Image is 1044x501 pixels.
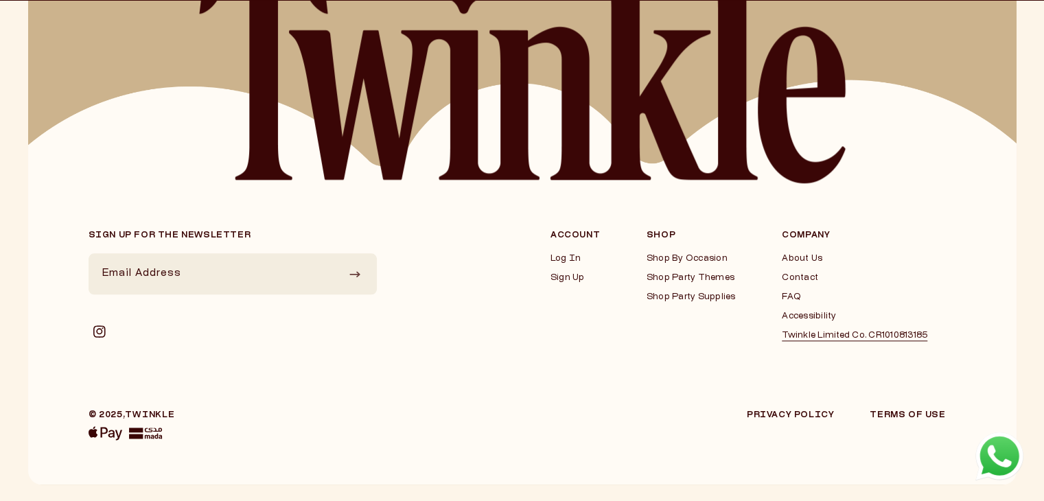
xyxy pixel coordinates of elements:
[782,253,927,264] a: About Us
[550,231,600,240] h3: Account
[89,231,377,240] h2: Sign up for the newsletter
[782,311,927,322] a: Accessibility
[89,411,175,419] small: © 2025,
[747,411,834,419] a: Privacy Policy
[647,253,736,264] a: Shop By Occasion
[782,231,927,240] h3: Company
[647,292,736,303] a: Shop Party Supplies
[550,272,600,283] a: Sign Up
[870,411,945,419] a: Terms of Use
[340,253,370,294] button: Subscribe
[125,411,174,419] a: Twinkle
[782,292,927,303] a: FAQ
[550,253,600,264] a: Log In
[782,272,927,283] a: Contact
[647,231,736,240] h3: Shop
[782,330,927,341] a: Twinkle Limited Co. CR1010813185
[647,272,736,283] a: Shop Party Themes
